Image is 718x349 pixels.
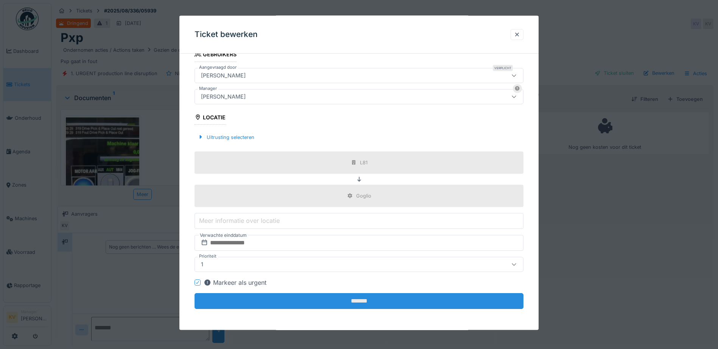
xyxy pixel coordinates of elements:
[199,231,248,239] label: Verwachte einddatum
[356,192,371,199] div: Goglio
[195,111,226,124] div: Locatie
[195,132,257,142] div: Uitrusting selecteren
[198,85,218,91] label: Manager
[198,253,218,259] label: Prioriteit
[198,71,249,79] div: [PERSON_NAME]
[195,49,237,62] div: Gebruikers
[360,159,368,166] div: L81
[198,92,249,100] div: [PERSON_NAME]
[198,64,238,70] label: Aangevraagd door
[198,216,281,225] label: Meer informatie over locatie
[198,260,206,269] div: 1
[195,30,258,39] h3: Ticket bewerken
[204,278,266,287] div: Markeer als urgent
[493,65,513,71] div: Verplicht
